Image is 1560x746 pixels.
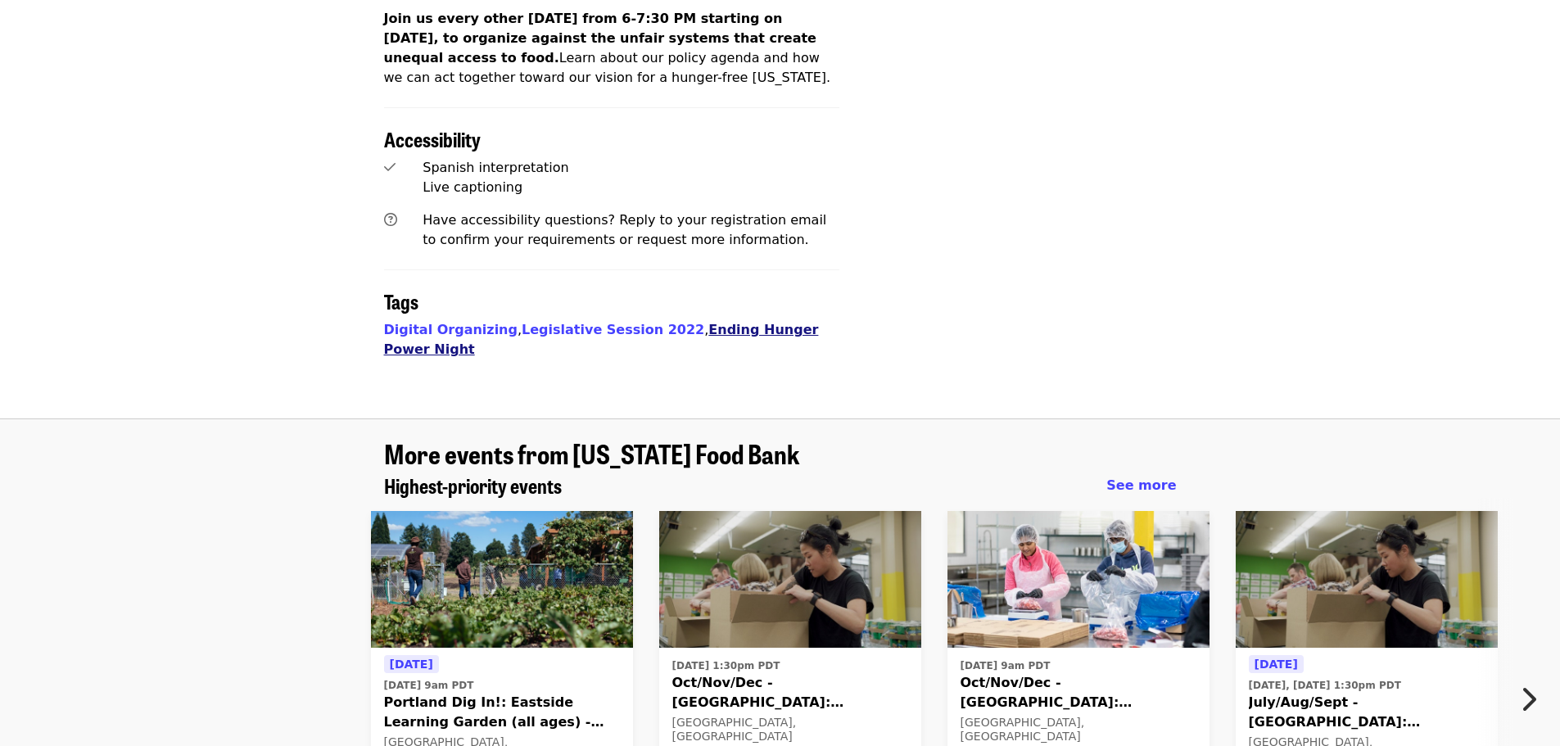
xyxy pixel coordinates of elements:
span: See more [1106,477,1176,493]
a: See more [1106,476,1176,495]
a: Digital Organizing [384,322,518,337]
span: Have accessibility questions? Reply to your registration email to confirm your requirements or re... [423,212,826,247]
div: [GEOGRAPHIC_DATA], [GEOGRAPHIC_DATA] [961,716,1196,744]
i: chevron-right icon [1520,684,1536,715]
span: [DATE] [1255,658,1298,671]
time: [DATE] 9am PDT [961,658,1051,673]
span: Accessibility [384,124,481,153]
div: [GEOGRAPHIC_DATA], [GEOGRAPHIC_DATA] [672,716,908,744]
img: July/Aug/Sept - Portland: Repack/Sort (age 8+) organized by Oregon Food Bank [1236,511,1498,649]
span: [DATE] [390,658,433,671]
span: Portland Dig In!: Eastside Learning Garden (all ages) - Aug/Sept/Oct [384,693,620,732]
span: , [522,322,708,337]
i: check icon [384,160,396,175]
img: Oct/Nov/Dec - Portland: Repack/Sort (age 8+) organized by Oregon Food Bank [659,511,921,649]
span: July/Aug/Sept - [GEOGRAPHIC_DATA]: Repack/Sort (age [DEMOGRAPHIC_DATA]+) [1249,693,1485,732]
div: Live captioning [423,178,839,197]
span: Oct/Nov/Dec - [GEOGRAPHIC_DATA]: Repack/Sort (age [DEMOGRAPHIC_DATA]+) [672,673,908,712]
p: Learn about our policy agenda and how we can act together toward our vision for a hunger-free [US... [384,9,840,88]
span: , [384,322,522,337]
strong: Join us every other [DATE] from 6-7:30 PM starting on [DATE], to organize against the unfair syst... [384,11,816,66]
div: Spanish interpretation [423,158,839,178]
a: Highest-priority events [384,474,562,498]
span: Highest-priority events [384,471,562,500]
span: Oct/Nov/Dec - [GEOGRAPHIC_DATA]: Repack/Sort (age [DEMOGRAPHIC_DATA]+) [961,673,1196,712]
span: More events from [US_STATE] Food Bank [384,434,799,472]
time: [DATE] 9am PDT [384,678,474,693]
a: Legislative Session 2022 [522,322,704,337]
a: Ending Hunger Power Night [384,322,819,357]
time: [DATE] 1:30pm PDT [672,658,780,673]
div: Highest-priority events [371,474,1190,498]
time: [DATE], [DATE] 1:30pm PDT [1249,678,1401,693]
i: question-circle icon [384,212,397,228]
img: Portland Dig In!: Eastside Learning Garden (all ages) - Aug/Sept/Oct organized by Oregon Food Bank [371,511,633,649]
img: Oct/Nov/Dec - Beaverton: Repack/Sort (age 10+) organized by Oregon Food Bank [947,511,1210,649]
span: Tags [384,287,418,315]
button: Next item [1506,676,1560,722]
